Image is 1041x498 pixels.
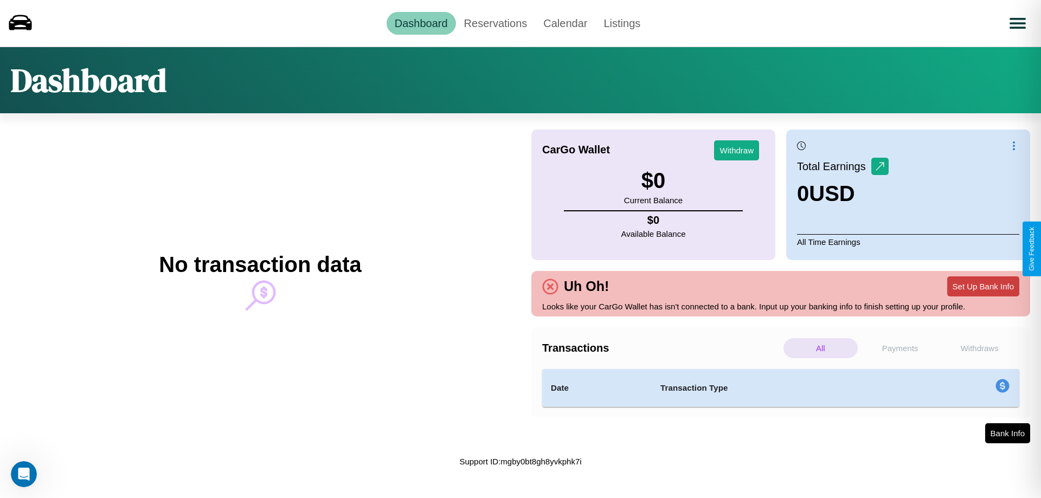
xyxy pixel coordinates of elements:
[542,144,610,156] h4: CarGo Wallet
[797,234,1019,249] p: All Time Earnings
[783,338,858,358] p: All
[11,58,166,102] h1: Dashboard
[863,338,937,358] p: Payments
[459,454,581,469] p: Support ID: mgby0bt8gh8yvkphk7i
[387,12,456,35] a: Dashboard
[551,381,643,394] h4: Date
[947,276,1019,296] button: Set Up Bank Info
[535,12,595,35] a: Calendar
[1028,227,1036,271] div: Give Feedback
[542,369,1019,407] table: simple table
[456,12,536,35] a: Reservations
[942,338,1017,358] p: Withdraws
[797,157,871,176] p: Total Earnings
[660,381,907,394] h4: Transaction Type
[624,169,683,193] h3: $ 0
[621,227,686,241] p: Available Balance
[1003,8,1033,38] button: Open menu
[159,253,361,277] h2: No transaction data
[621,214,686,227] h4: $ 0
[542,342,781,354] h4: Transactions
[542,299,1019,314] p: Looks like your CarGo Wallet has isn't connected to a bank. Input up your banking info to finish ...
[714,140,759,160] button: Withdraw
[985,423,1030,443] button: Bank Info
[624,193,683,208] p: Current Balance
[11,461,37,487] iframe: Intercom live chat
[595,12,648,35] a: Listings
[558,279,614,294] h4: Uh Oh!
[797,182,889,206] h3: 0 USD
